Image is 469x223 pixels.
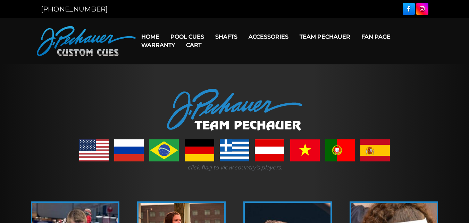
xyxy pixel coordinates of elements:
a: Warranty [136,36,181,54]
a: Fan Page [356,28,396,46]
a: Home [136,28,165,46]
i: click flag to view country's players. [187,164,282,171]
a: [PHONE_NUMBER] [41,5,108,13]
img: Pechauer Custom Cues [37,26,136,56]
a: Pool Cues [165,28,210,46]
a: Shafts [210,28,243,46]
a: Team Pechauer [294,28,356,46]
a: Cart [181,36,207,54]
a: Accessories [243,28,294,46]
